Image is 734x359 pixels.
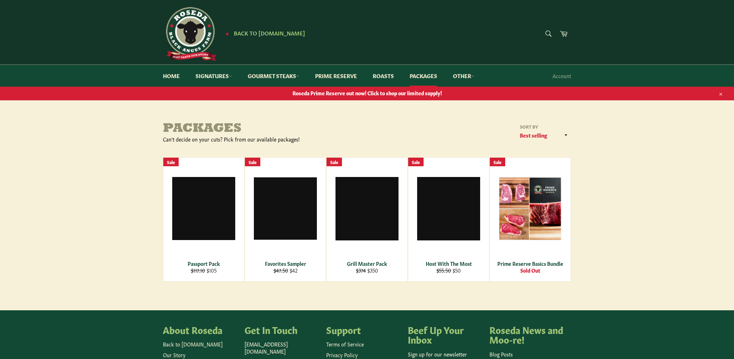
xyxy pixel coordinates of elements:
[494,267,566,274] div: Sold Out
[549,65,575,86] a: Account
[250,260,322,267] div: Favorites Sampler
[163,157,245,282] a: Passport Pack Passport Pack $117.10 $105
[413,260,485,267] div: Host With The Most
[163,325,237,335] h4: About Roseda
[274,267,288,274] s: $47.50
[490,158,505,167] div: Sale
[499,177,562,240] img: Prime Reserve Basics Bundle
[408,157,489,282] a: Host With The Most Host With The Most $55.50 $50
[446,65,482,87] a: Other
[326,157,408,282] a: Grill Master Pack Grill Master Pack $374 $350
[494,260,566,267] div: Prime Reserve Basics Bundle
[245,325,319,335] h4: Get In Touch
[241,65,306,87] a: Gourmet Steaks
[326,325,401,335] h4: Support
[331,267,403,274] div: $350
[326,340,364,348] a: Terms of Service
[191,267,205,274] s: $117.10
[356,267,366,274] s: $374
[163,122,367,136] h1: Packages
[222,30,305,36] a: ★ Back to [DOMAIN_NAME]
[402,65,444,87] a: Packages
[308,65,364,87] a: Prime Reserve
[168,260,240,267] div: Passport Pack
[408,158,424,167] div: Sale
[245,158,260,167] div: Sale
[326,351,358,358] a: Privacy Policy
[188,65,239,87] a: Signatures
[168,267,240,274] div: $105
[250,267,322,274] div: $42
[489,325,564,344] h4: Roseda News and Moo-re!
[366,65,401,87] a: Roasts
[327,158,342,167] div: Sale
[436,267,451,274] s: $55.50
[163,158,179,167] div: Sale
[245,157,326,282] a: Favorites Sampler Favorites Sampler $47.50 $42
[163,136,367,143] div: Can't decide on your cuts? Pick from our available packages!
[408,325,482,344] h4: Beef Up Your Inbox
[156,65,187,87] a: Home
[489,157,571,282] a: Prime Reserve Basics Bundle Prime Reserve Basics Bundle Sold Out
[245,341,319,355] p: [EMAIL_ADDRESS][DOMAIN_NAME]
[489,350,513,358] a: Blog Posts
[517,124,571,130] label: Sort by
[413,267,485,274] div: $50
[331,260,403,267] div: Grill Master Pack
[163,340,223,348] a: Back to [DOMAIN_NAME]
[225,30,229,36] span: ★
[163,351,185,358] a: Our Story
[163,7,217,61] img: Roseda Beef
[234,29,305,37] span: Back to [DOMAIN_NAME]
[408,351,482,358] p: Sign up for our newsletter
